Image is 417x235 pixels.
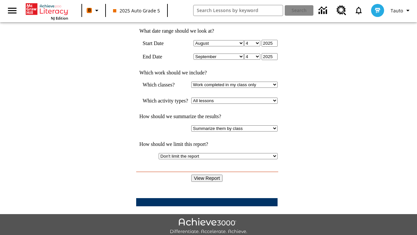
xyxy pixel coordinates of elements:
[143,82,188,88] td: Which classes?
[113,7,160,14] span: 2025 Auto Grade 5
[143,98,188,104] td: Which activity types?
[88,6,91,14] span: B
[136,70,278,76] td: Which work should we include?
[51,16,68,21] span: NJ Edition
[136,141,278,147] td: How should we limit this report?
[371,4,384,17] img: avatar image
[3,1,22,20] button: Open side menu
[194,5,283,16] input: search field
[391,7,403,14] span: Tauto
[388,5,414,16] button: Profile/Settings
[136,28,278,34] td: What date range should we look at?
[143,53,188,60] td: End Date
[170,218,247,235] img: Achieve3000 Differentiate Accelerate Achieve
[191,175,223,182] input: View Report
[367,2,388,19] button: Select a new avatar
[26,2,68,21] div: Home
[315,2,333,20] a: Data Center
[136,114,278,119] td: How should we summarize the results?
[350,2,367,19] a: Notifications
[333,2,350,19] a: Resource Center, Will open in new tab
[84,5,103,16] button: Boost Class color is orange. Change class color
[143,40,188,47] td: Start Date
